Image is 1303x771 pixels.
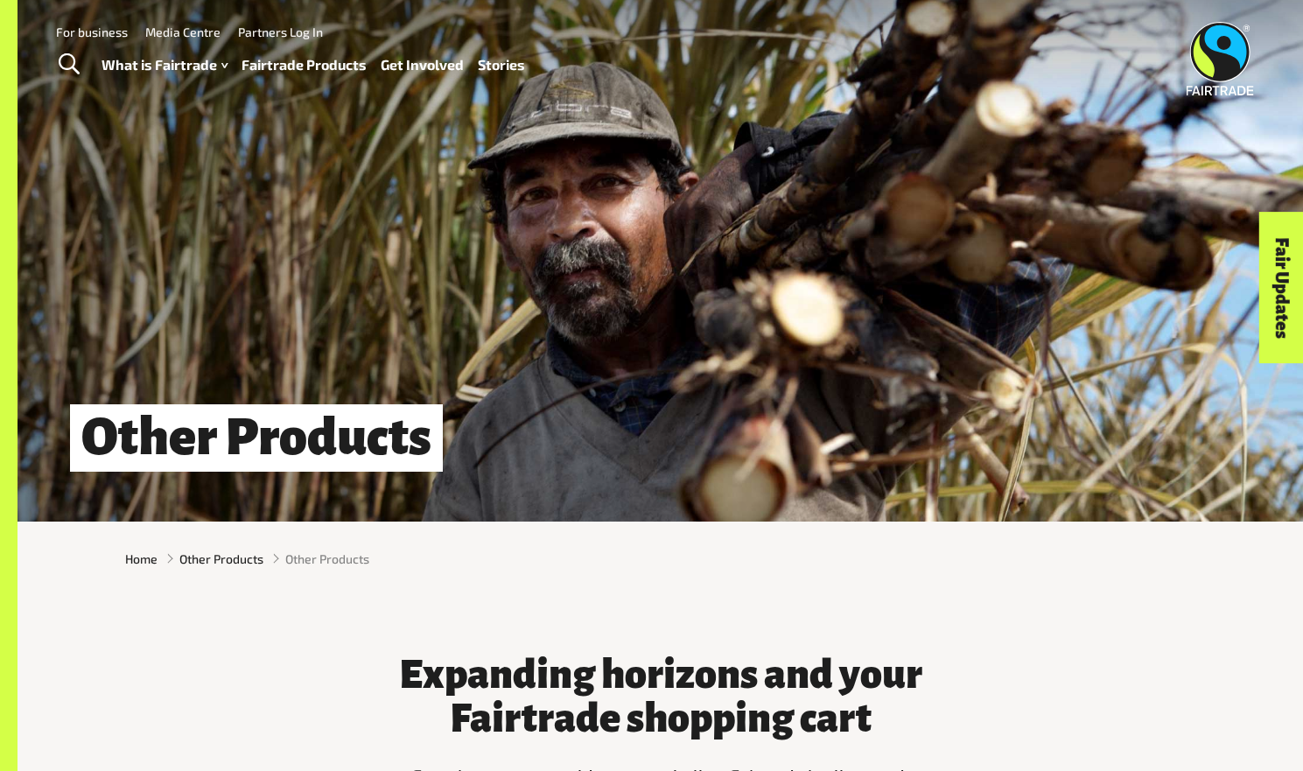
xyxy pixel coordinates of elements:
[478,53,525,78] a: Stories
[145,25,221,39] a: Media Centre
[47,43,90,87] a: Toggle Search
[1187,22,1254,95] img: Fairtrade Australia New Zealand logo
[179,550,263,568] a: Other Products
[102,53,228,78] a: What is Fairtrade
[70,404,443,472] h1: Other Products
[381,53,464,78] a: Get Involved
[285,550,369,568] span: Other Products
[56,25,128,39] a: For business
[238,25,323,39] a: Partners Log In
[125,550,158,568] a: Home
[398,653,923,740] h3: Expanding horizons and your Fairtrade shopping cart
[242,53,367,78] a: Fairtrade Products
